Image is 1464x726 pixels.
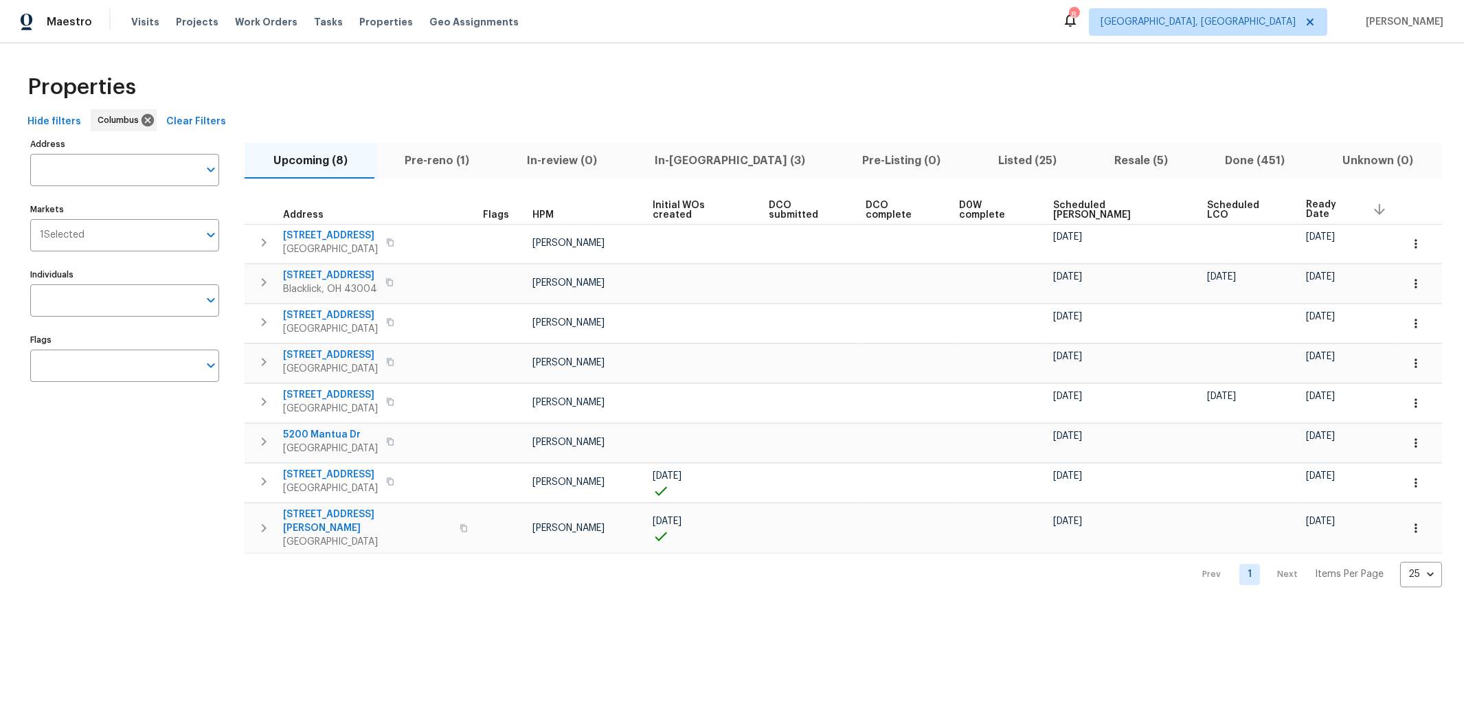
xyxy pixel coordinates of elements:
[532,398,605,407] span: [PERSON_NAME]
[283,481,378,495] span: [GEOGRAPHIC_DATA]
[283,402,378,416] span: [GEOGRAPHIC_DATA]
[1053,272,1082,282] span: [DATE]
[653,201,745,220] span: Initial WOs created
[283,229,378,242] span: [STREET_ADDRESS]
[1400,556,1442,592] div: 25
[532,238,605,248] span: [PERSON_NAME]
[201,356,221,375] button: Open
[959,201,1029,220] span: D0W complete
[1360,15,1443,29] span: [PERSON_NAME]
[532,358,605,367] span: [PERSON_NAME]
[283,428,378,442] span: 5200 Mantua Dr
[532,278,605,288] span: [PERSON_NAME]
[283,348,378,362] span: [STREET_ADDRESS]
[385,151,491,170] span: Pre-reno (1)
[1207,201,1282,220] span: Scheduled LCO
[359,15,413,29] span: Properties
[1306,312,1335,321] span: [DATE]
[30,336,219,344] label: Flags
[769,201,842,220] span: DCO submitted
[1306,431,1335,441] span: [DATE]
[1053,201,1184,220] span: Scheduled [PERSON_NAME]
[1053,232,1082,242] span: [DATE]
[1306,232,1335,242] span: [DATE]
[47,15,92,29] span: Maestro
[1053,352,1082,361] span: [DATE]
[201,225,221,245] button: Open
[131,15,159,29] span: Visits
[1239,564,1260,585] a: Goto page 1
[253,151,368,170] span: Upcoming (8)
[532,477,605,487] span: [PERSON_NAME]
[1306,200,1361,219] span: Ready Date
[91,109,157,131] div: Columbus
[1053,392,1082,401] span: [DATE]
[1306,352,1335,361] span: [DATE]
[1306,471,1335,481] span: [DATE]
[98,113,144,127] span: Columbus
[1205,151,1306,170] span: Done (451)
[283,210,324,220] span: Address
[532,318,605,328] span: [PERSON_NAME]
[30,271,219,279] label: Individuals
[1207,272,1236,282] span: [DATE]
[1306,272,1335,282] span: [DATE]
[201,160,221,179] button: Open
[1315,567,1384,581] p: Items Per Page
[283,535,451,549] span: [GEOGRAPHIC_DATA]
[1207,392,1236,401] span: [DATE]
[866,201,936,220] span: DCO complete
[1306,517,1335,526] span: [DATE]
[283,269,377,282] span: [STREET_ADDRESS]
[283,468,378,481] span: [STREET_ADDRESS]
[283,362,378,376] span: [GEOGRAPHIC_DATA]
[1322,151,1434,170] span: Unknown (0)
[1094,151,1189,170] span: Resale (5)
[1053,312,1082,321] span: [DATE]
[235,15,297,29] span: Work Orders
[283,308,378,322] span: [STREET_ADDRESS]
[166,113,226,131] span: Clear Filters
[40,229,85,241] span: 1 Selected
[314,17,343,27] span: Tasks
[161,109,232,135] button: Clear Filters
[532,210,554,220] span: HPM
[176,15,218,29] span: Projects
[1306,392,1335,401] span: [DATE]
[532,438,605,447] span: [PERSON_NAME]
[1053,471,1082,481] span: [DATE]
[1053,517,1082,526] span: [DATE]
[1069,8,1079,22] div: 8
[283,442,378,455] span: [GEOGRAPHIC_DATA]
[634,151,826,170] span: In-[GEOGRAPHIC_DATA] (3)
[1053,431,1082,441] span: [DATE]
[283,322,378,336] span: [GEOGRAPHIC_DATA]
[27,113,81,131] span: Hide filters
[27,80,136,94] span: Properties
[1101,15,1296,29] span: [GEOGRAPHIC_DATA], [GEOGRAPHIC_DATA]
[283,388,378,402] span: [STREET_ADDRESS]
[653,517,682,526] span: [DATE]
[506,151,618,170] span: In-review (0)
[483,210,509,220] span: Flags
[532,523,605,533] span: [PERSON_NAME]
[1190,562,1442,587] nav: Pagination Navigation
[283,508,451,535] span: [STREET_ADDRESS][PERSON_NAME]
[22,109,87,135] button: Hide filters
[283,282,377,296] span: Blacklick, OH 43004
[978,151,1077,170] span: Listed (25)
[653,471,682,481] span: [DATE]
[283,242,378,256] span: [GEOGRAPHIC_DATA]
[30,205,219,214] label: Markets
[30,140,219,148] label: Address
[842,151,962,170] span: Pre-Listing (0)
[201,291,221,310] button: Open
[429,15,519,29] span: Geo Assignments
